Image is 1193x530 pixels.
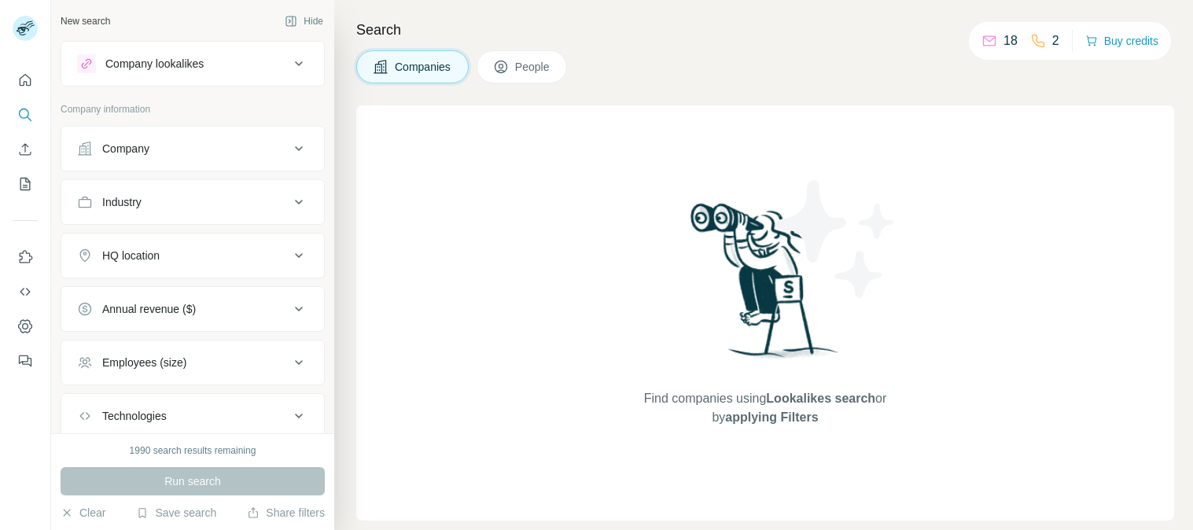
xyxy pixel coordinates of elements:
[61,344,324,381] button: Employees (size)
[274,9,334,33] button: Hide
[247,505,325,521] button: Share filters
[1003,31,1018,50] p: 18
[102,301,196,317] div: Annual revenue ($)
[61,45,324,83] button: Company lookalikes
[102,141,149,156] div: Company
[766,392,875,405] span: Lookalikes search
[136,505,216,521] button: Save search
[13,312,38,340] button: Dashboard
[515,59,551,75] span: People
[13,170,38,198] button: My lists
[102,408,167,424] div: Technologies
[395,59,452,75] span: Companies
[61,397,324,435] button: Technologies
[13,243,38,271] button: Use Surfe on LinkedIn
[102,248,160,263] div: HQ location
[130,444,256,458] div: 1990 search results remaining
[1052,31,1059,50] p: 2
[61,14,110,28] div: New search
[13,135,38,164] button: Enrich CSV
[639,389,891,427] span: Find companies using or by
[61,130,324,167] button: Company
[356,19,1174,41] h4: Search
[683,199,847,374] img: Surfe Illustration - Woman searching with binoculars
[105,56,204,72] div: Company lookalikes
[765,168,907,310] img: Surfe Illustration - Stars
[61,102,325,116] p: Company information
[13,347,38,375] button: Feedback
[1085,30,1158,52] button: Buy credits
[61,290,324,328] button: Annual revenue ($)
[13,101,38,129] button: Search
[102,194,142,210] div: Industry
[61,183,324,221] button: Industry
[61,505,105,521] button: Clear
[13,278,38,306] button: Use Surfe API
[61,237,324,274] button: HQ location
[725,410,818,424] span: applying Filters
[13,66,38,94] button: Quick start
[102,355,186,370] div: Employees (size)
